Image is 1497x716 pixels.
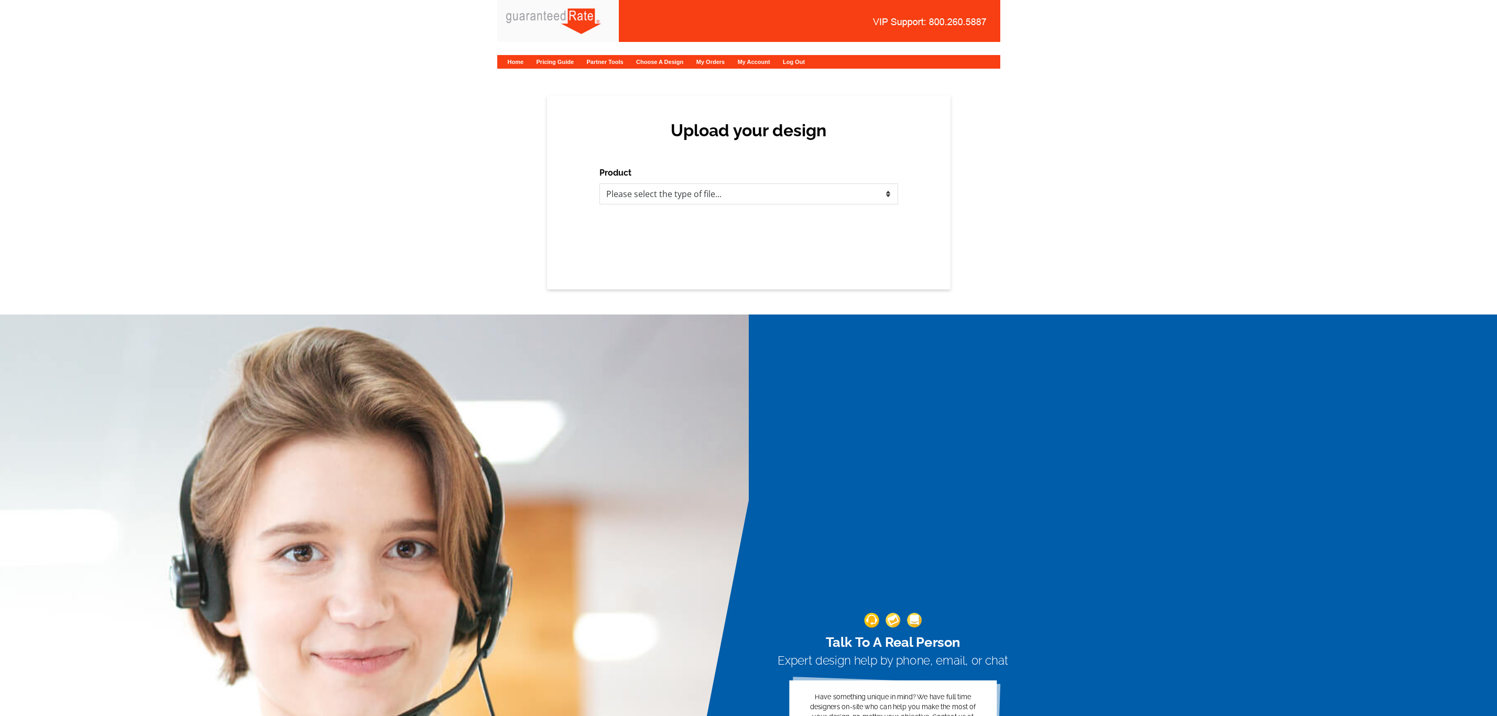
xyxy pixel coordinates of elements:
img: support-img-3_1.png [906,613,921,627]
a: My Account [738,59,770,65]
a: Log Out [783,59,805,65]
label: Product [599,167,631,179]
h3: Expert design help by phone, email, or chat [778,654,1008,668]
a: Choose A Design [636,59,683,65]
a: Home [508,59,524,65]
h2: Upload your design [610,121,888,140]
h2: Talk To A Real Person [778,634,1008,650]
img: support-img-2.png [886,613,900,627]
a: Pricing Guide [537,59,574,65]
a: My Orders [696,59,725,65]
a: Partner Tools [586,59,623,65]
img: support-img-1.png [864,613,879,627]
